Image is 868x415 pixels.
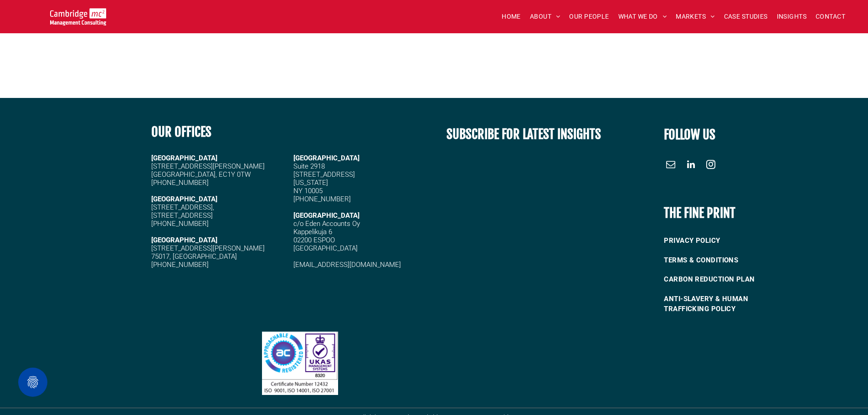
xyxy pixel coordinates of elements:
strong: [GEOGRAPHIC_DATA] [151,154,217,162]
strong: [GEOGRAPHIC_DATA] [151,236,217,244]
span: 75017, [GEOGRAPHIC_DATA] [151,252,237,261]
a: linkedin [684,158,698,174]
a: ANTI-SLAVERY & HUMAN TRAFFICKING POLICY [664,289,788,319]
span: [GEOGRAPHIC_DATA] [293,211,360,220]
span: [PHONE_NUMBER] [151,220,209,228]
a: CONTACT [811,10,850,24]
b: OUR OFFICES [151,124,211,140]
span: [STREET_ADDRESS] [151,211,213,220]
a: INSIGHTS [772,10,811,24]
span: [PHONE_NUMBER] [151,179,209,187]
span: [US_STATE] [293,179,328,187]
a: CASE STUDIES [719,10,772,24]
span: [STREET_ADDRESS][PERSON_NAME] [GEOGRAPHIC_DATA], EC1Y 0TW [151,162,265,179]
a: email [664,158,678,174]
a: [EMAIL_ADDRESS][DOMAIN_NAME] [293,261,401,269]
img: Go to Homepage [50,8,106,26]
a: MARKETS [671,10,719,24]
strong: [GEOGRAPHIC_DATA] [151,195,217,203]
img: Logo featuring a blue Approachable Registered badge, a purple UKAS Management Systems mark with a... [262,332,339,395]
span: NY 10005 [293,187,323,195]
span: Suite 2918 [293,162,325,170]
span: [GEOGRAPHIC_DATA] [293,154,360,162]
span: [STREET_ADDRESS][PERSON_NAME] [151,244,265,252]
span: [STREET_ADDRESS], [151,203,214,211]
a: Your Business Transformed | Cambridge Management Consulting [50,10,106,19]
b: THE FINE PRINT [664,205,735,221]
a: WHAT WE DO [614,10,672,24]
a: ABOUT [525,10,565,24]
font: FOLLOW US [664,127,715,143]
a: Our Foundation | About | Cambridge Management Consulting [262,333,339,343]
a: HOME [497,10,525,24]
span: [PHONE_NUMBER] [293,195,351,203]
span: c/o Eden Accounts Oy Kappelikuja 6 02200 ESPOO [GEOGRAPHIC_DATA] [293,220,360,252]
a: PRIVACY POLICY [664,231,788,251]
span: [PHONE_NUMBER] [151,261,209,269]
a: instagram [704,158,718,174]
a: CARBON REDUCTION PLAN [664,270,788,289]
span: [STREET_ADDRESS] [293,170,355,179]
a: OUR PEOPLE [565,10,613,24]
a: TERMS & CONDITIONS [664,251,788,270]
